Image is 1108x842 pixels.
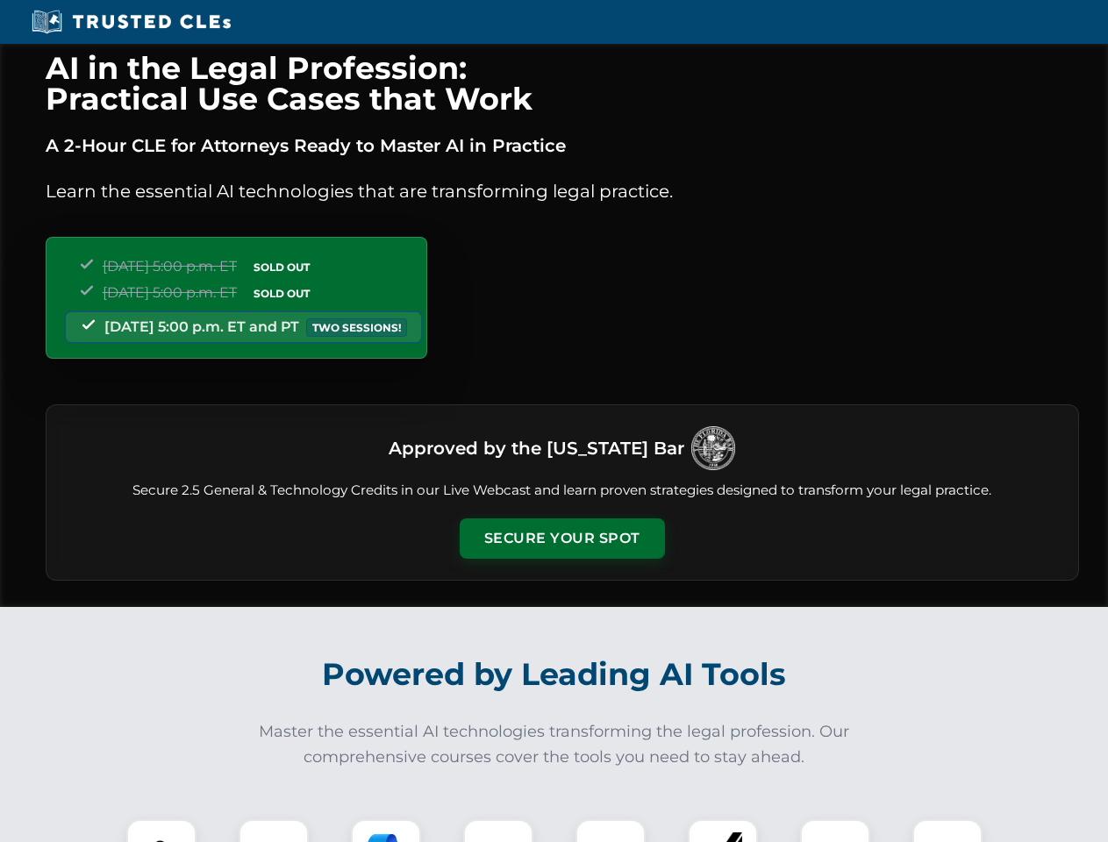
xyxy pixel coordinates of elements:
p: Learn the essential AI technologies that are transforming legal practice. [46,177,1079,205]
span: [DATE] 5:00 p.m. ET [103,284,237,301]
p: Secure 2.5 General & Technology Credits in our Live Webcast and learn proven strategies designed ... [68,481,1057,501]
h2: Powered by Leading AI Tools [68,644,1040,705]
p: A 2-Hour CLE for Attorneys Ready to Master AI in Practice [46,132,1079,160]
img: Logo [691,426,735,470]
span: SOLD OUT [247,284,316,303]
h1: AI in the Legal Profession: Practical Use Cases that Work [46,53,1079,114]
h3: Approved by the [US_STATE] Bar [389,432,684,464]
span: [DATE] 5:00 p.m. ET [103,258,237,275]
p: Master the essential AI technologies transforming the legal profession. Our comprehensive courses... [247,719,861,770]
span: SOLD OUT [247,258,316,276]
button: Secure Your Spot [460,518,665,559]
img: Trusted CLEs [26,9,236,35]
